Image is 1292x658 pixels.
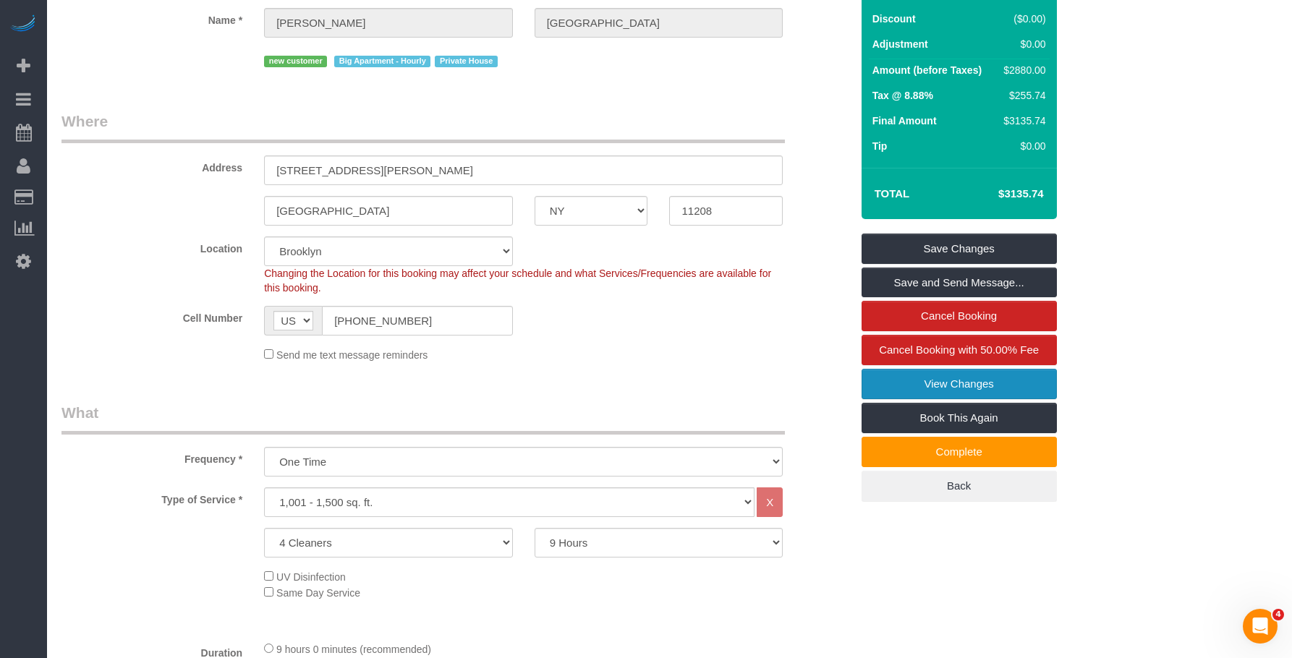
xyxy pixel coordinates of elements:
[61,111,785,143] legend: Where
[999,114,1045,128] div: $3135.74
[999,37,1045,51] div: $0.00
[1243,609,1278,644] iframe: Intercom live chat
[276,571,346,583] span: UV Disinfection
[999,139,1045,153] div: $0.00
[862,471,1057,501] a: Back
[276,644,431,655] span: 9 hours 0 minutes (recommended)
[334,56,430,67] span: Big Apartment - Hourly
[9,14,38,35] img: Automaid Logo
[872,63,982,77] label: Amount (before Taxes)
[1272,609,1284,620] span: 4
[872,114,937,128] label: Final Amount
[264,8,513,38] input: First Name
[51,447,253,466] label: Frequency *
[669,196,783,226] input: Zip Code
[51,8,253,27] label: Name *
[862,301,1057,331] a: Cancel Booking
[999,88,1045,103] div: $255.74
[875,187,910,200] strong: Total
[872,12,916,26] label: Discount
[862,403,1057,433] a: Book This Again
[276,349,428,361] span: Send me text message reminders
[435,56,498,67] span: Private House
[51,306,253,325] label: Cell Number
[51,155,253,175] label: Address
[264,56,327,67] span: new customer
[51,487,253,507] label: Type of Service *
[872,88,933,103] label: Tax @ 8.88%
[61,402,785,435] legend: What
[322,306,513,336] input: Cell Number
[872,37,928,51] label: Adjustment
[999,12,1045,26] div: ($0.00)
[535,8,783,38] input: Last Name
[956,188,1043,200] h4: $3135.74
[276,587,360,599] span: Same Day Service
[264,268,771,294] span: Changing the Location for this booking may affect your schedule and what Services/Frequencies are...
[862,335,1057,365] a: Cancel Booking with 50.00% Fee
[51,236,253,256] label: Location
[862,234,1057,264] a: Save Changes
[862,369,1057,399] a: View Changes
[264,196,513,226] input: City
[872,139,888,153] label: Tip
[862,437,1057,467] a: Complete
[879,343,1039,356] span: Cancel Booking with 50.00% Fee
[862,268,1057,298] a: Save and Send Message...
[999,63,1045,77] div: $2880.00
